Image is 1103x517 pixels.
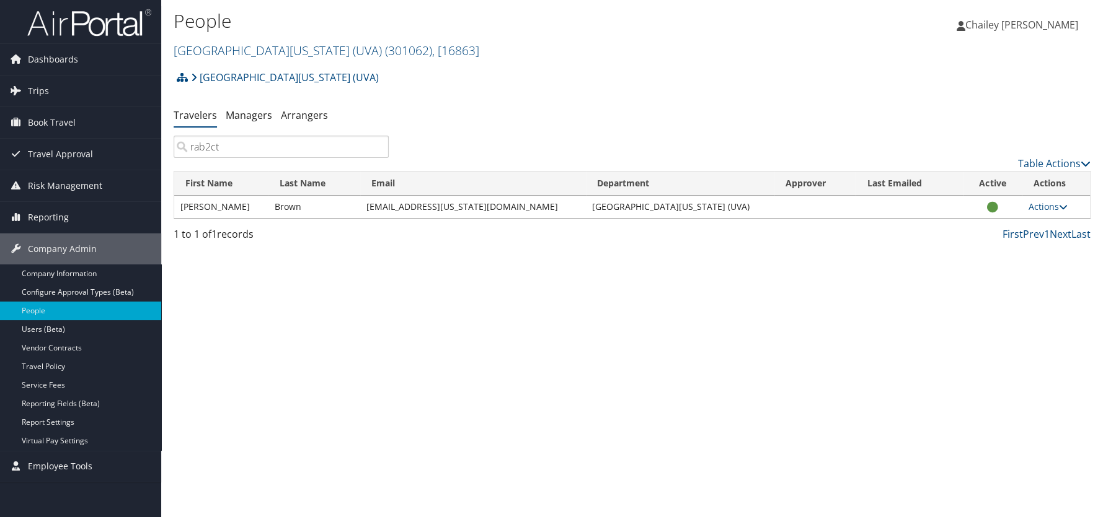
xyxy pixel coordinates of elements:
span: Travel Approval [28,139,93,170]
td: [GEOGRAPHIC_DATA][US_STATE] (UVA) [586,196,774,218]
a: Arrangers [281,108,328,122]
a: Last [1071,227,1091,241]
a: First [1003,227,1023,241]
a: Prev [1023,227,1044,241]
th: Actions [1022,172,1090,196]
span: ( 301062 ) [385,42,432,59]
td: Brown [268,196,360,218]
span: Trips [28,76,49,106]
span: Dashboards [28,44,78,75]
a: Travelers [174,108,217,122]
span: Book Travel [28,107,76,138]
th: Active: activate to sort column ascending [963,172,1022,196]
a: Next [1050,227,1071,241]
th: Department: activate to sort column ascending [586,172,774,196]
th: First Name: activate to sort column ascending [174,172,268,196]
span: Risk Management [28,170,102,201]
a: Actions [1028,201,1067,212]
span: , [ 16863 ] [432,42,479,59]
a: [GEOGRAPHIC_DATA][US_STATE] (UVA) [174,42,479,59]
input: Search [174,136,389,158]
th: Approver [774,172,856,196]
th: Last Name: activate to sort column ascending [268,172,360,196]
td: [PERSON_NAME] [174,196,268,218]
th: Email: activate to sort column ascending [360,172,586,196]
a: [GEOGRAPHIC_DATA][US_STATE] (UVA) [191,65,379,90]
th: Last Emailed: activate to sort column ascending [856,172,963,196]
a: Managers [226,108,272,122]
span: Employee Tools [28,451,92,482]
span: 1 [211,227,217,241]
a: Chailey [PERSON_NAME] [957,6,1091,43]
span: Chailey [PERSON_NAME] [965,18,1078,32]
span: Reporting [28,202,69,233]
img: airportal-logo.png [27,8,151,37]
a: Table Actions [1018,157,1091,170]
a: 1 [1044,227,1050,241]
span: Company Admin [28,233,97,264]
td: [EMAIL_ADDRESS][US_STATE][DOMAIN_NAME] [360,196,586,218]
div: 1 to 1 of records [174,227,389,248]
h1: People [174,8,785,34]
